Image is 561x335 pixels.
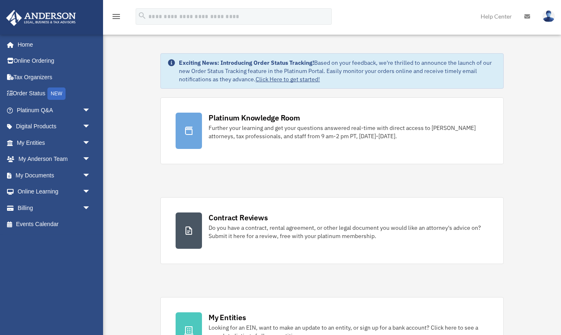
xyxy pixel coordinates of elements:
[82,167,99,184] span: arrow_drop_down
[179,59,497,83] div: Based on your feedback, we're thrilled to announce the launch of our new Order Status Tracking fe...
[542,10,555,22] img: User Pic
[6,85,103,102] a: Order StatusNEW
[209,224,488,240] div: Do you have a contract, rental agreement, or other legal document you would like an attorney's ad...
[209,124,488,140] div: Further your learning and get your questions answered real-time with direct access to [PERSON_NAM...
[6,167,103,184] a: My Documentsarrow_drop_down
[6,184,103,200] a: Online Learningarrow_drop_down
[179,59,314,66] strong: Exciting News: Introducing Order Status Tracking!
[82,102,99,119] span: arrow_drop_down
[209,212,268,223] div: Contract Reviews
[82,184,99,201] span: arrow_drop_down
[6,118,103,135] a: Digital Productsarrow_drop_down
[6,200,103,216] a: Billingarrow_drop_down
[82,151,99,168] span: arrow_drop_down
[111,14,121,21] a: menu
[4,10,78,26] img: Anderson Advisors Platinum Portal
[160,197,504,264] a: Contract Reviews Do you have a contract, rental agreement, or other legal document you would like...
[6,102,103,118] a: Platinum Q&Aarrow_drop_down
[160,97,504,164] a: Platinum Knowledge Room Further your learning and get your questions answered real-time with dire...
[82,118,99,135] span: arrow_drop_down
[111,12,121,21] i: menu
[82,134,99,151] span: arrow_drop_down
[6,53,103,69] a: Online Ordering
[82,200,99,217] span: arrow_drop_down
[209,312,246,323] div: My Entities
[6,69,103,85] a: Tax Organizers
[6,36,99,53] a: Home
[256,75,320,83] a: Click Here to get started!
[209,113,300,123] div: Platinum Knowledge Room
[6,134,103,151] a: My Entitiesarrow_drop_down
[6,151,103,167] a: My Anderson Teamarrow_drop_down
[47,87,66,100] div: NEW
[6,216,103,233] a: Events Calendar
[138,11,147,20] i: search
